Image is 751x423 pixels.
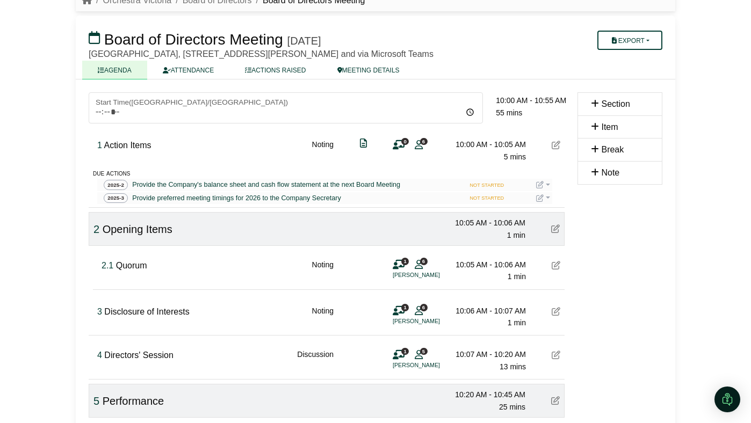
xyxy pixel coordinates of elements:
span: Action Items [104,141,151,150]
span: Board of Directors Meeting [104,31,283,48]
div: due actions [93,167,565,179]
a: AGENDA [82,61,147,79]
span: 1 min [508,318,526,327]
span: 5 mins [504,152,526,161]
span: Directors' Session [104,351,173,360]
span: Click to fine tune number [97,351,102,360]
span: 5 [420,348,428,355]
li: [PERSON_NAME] [393,317,473,326]
span: [GEOGRAPHIC_DATA], [STREET_ADDRESS][PERSON_NAME] and via Microsoft Teams [89,49,434,59]
span: Click to fine tune number [97,141,102,150]
div: 10:05 AM - 10:06 AM [450,217,525,229]
span: Click to fine tune number [97,307,102,316]
span: Click to fine tune number [93,223,99,235]
span: 13 mins [500,362,526,371]
div: 10:07 AM - 10:20 AM [451,348,526,360]
li: [PERSON_NAME] [393,361,473,370]
span: Item [601,122,618,132]
span: Opening Items [103,223,172,235]
span: Click to fine tune number [93,395,99,407]
span: Break [601,145,624,154]
span: Note [601,168,619,177]
span: 1 min [507,231,525,239]
button: Export [597,31,662,50]
a: ACTIONS RAISED [229,61,321,79]
div: Noting [312,259,334,283]
span: 1 [401,304,409,311]
span: Performance [103,395,164,407]
div: Discussion [297,348,334,373]
div: 10:20 AM - 10:45 AM [450,389,525,400]
li: [PERSON_NAME] [393,271,473,280]
span: 2025-2 [104,180,128,190]
div: 10:06 AM - 10:07 AM [451,305,526,317]
span: 25 mins [499,403,525,411]
a: ATTENDANCE [147,61,229,79]
a: Provide preferred meeting timings for 2026 to the Company Secretary [130,193,343,203]
div: 10:00 AM - 10:55 AM [496,94,571,106]
span: 1 [401,258,409,265]
div: 10:05 AM - 10:06 AM [451,259,526,271]
span: 6 [420,258,428,265]
div: Noting [312,138,334,163]
span: 55 mins [496,108,522,117]
span: Click to fine tune number [102,261,113,270]
span: NOT STARTED [466,181,507,190]
span: Disclosure of Interests [104,307,189,316]
span: NOT STARTED [466,194,507,203]
a: MEETING DETAILS [322,61,415,79]
span: 6 [420,138,428,145]
a: Provide the Company's balance sheet and cash flow statement at the next Board Meeting [130,179,402,190]
span: 2025-3 [104,193,128,203]
span: 1 [401,348,409,355]
div: Noting [312,305,334,329]
div: 10:00 AM - 10:05 AM [451,138,526,150]
span: 6 [420,304,428,311]
span: Section [601,99,630,108]
span: Quorum [116,261,147,270]
div: Open Intercom Messenger [714,386,740,412]
span: 0 [401,138,409,145]
div: [DATE] [287,34,321,47]
span: 1 min [508,272,526,281]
